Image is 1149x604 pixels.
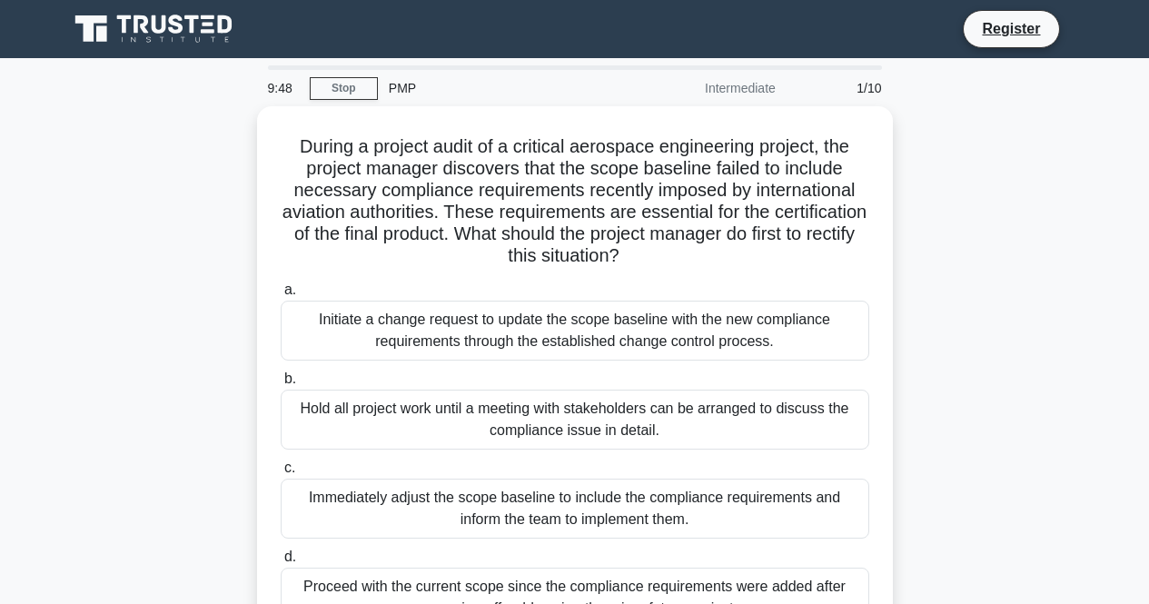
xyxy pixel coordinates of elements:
[281,479,869,539] div: Immediately adjust the scope baseline to include the compliance requirements and inform the team ...
[281,390,869,450] div: Hold all project work until a meeting with stakeholders can be arranged to discuss the compliance...
[971,17,1051,40] a: Register
[284,282,296,297] span: a.
[284,371,296,386] span: b.
[310,77,378,100] a: Stop
[281,301,869,361] div: Initiate a change request to update the scope baseline with the new compliance requirements throu...
[279,135,871,268] h5: During a project audit of a critical aerospace engineering project, the project manager discovers...
[787,70,893,106] div: 1/10
[284,460,295,475] span: c.
[628,70,787,106] div: Intermediate
[284,549,296,564] span: d.
[257,70,310,106] div: 9:48
[378,70,628,106] div: PMP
